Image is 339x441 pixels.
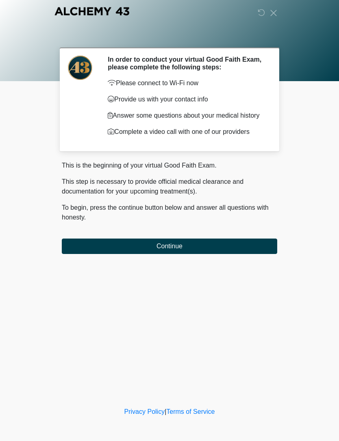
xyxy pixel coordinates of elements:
[62,203,277,222] p: To begin, press the continue button below and answer all questions with honesty.
[54,6,130,16] img: Alchemy 43 Logo
[62,239,277,254] button: Continue
[62,161,277,170] p: This is the beginning of your virtual Good Faith Exam.
[165,408,166,415] a: |
[56,29,283,44] h1: ‎ ‎ ‎ ‎
[108,95,265,104] p: Provide us with your contact info
[124,408,165,415] a: Privacy Policy
[166,408,215,415] a: Terms of Service
[108,78,265,88] p: Please connect to Wi-Fi now
[108,127,265,137] p: Complete a video call with one of our providers
[108,111,265,120] p: Answer some questions about your medical history
[108,56,265,71] h2: In order to conduct your virtual Good Faith Exam, please complete the following steps:
[62,177,277,196] p: This step is necessary to provide official medical clearance and documentation for your upcoming ...
[68,56,92,80] img: Agent Avatar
